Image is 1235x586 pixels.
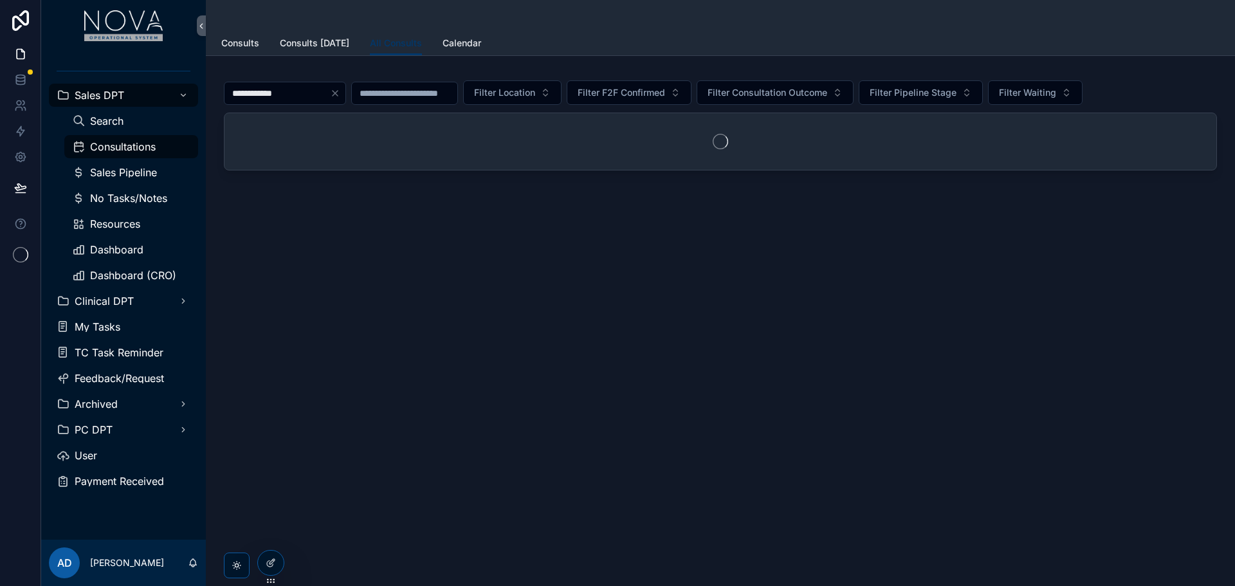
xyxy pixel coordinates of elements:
[64,212,198,235] a: Resources
[49,341,198,364] a: TC Task Reminder
[370,32,422,56] a: All Consults
[49,367,198,390] a: Feedback/Request
[49,84,198,107] a: Sales DPT
[64,187,198,210] a: No Tasks/Notes
[64,161,198,184] a: Sales Pipeline
[221,32,259,57] a: Consults
[859,80,983,105] button: Select Button
[443,37,481,50] span: Calendar
[578,86,665,99] span: Filter F2F Confirmed
[221,37,259,50] span: Consults
[90,270,176,280] span: Dashboard (CRO)
[64,135,198,158] a: Consultations
[49,289,198,313] a: Clinical DPT
[64,109,198,133] a: Search
[90,244,143,255] span: Dashboard
[443,32,481,57] a: Calendar
[49,392,198,416] a: Archived
[75,373,164,383] span: Feedback/Request
[64,264,198,287] a: Dashboard (CRO)
[75,347,163,358] span: TC Task Reminder
[49,418,198,441] a: PC DPT
[75,399,118,409] span: Archived
[567,80,691,105] button: Select Button
[870,86,956,99] span: Filter Pipeline Stage
[57,555,72,571] span: AD
[49,470,198,493] a: Payment Received
[280,37,349,50] span: Consults [DATE]
[463,80,562,105] button: Select Button
[90,556,164,569] p: [PERSON_NAME]
[75,476,164,486] span: Payment Received
[90,167,157,178] span: Sales Pipeline
[280,32,349,57] a: Consults [DATE]
[41,51,206,509] div: scrollable content
[697,80,854,105] button: Select Button
[90,193,167,203] span: No Tasks/Notes
[75,322,120,332] span: My Tasks
[474,86,535,99] span: Filter Location
[75,296,134,306] span: Clinical DPT
[988,80,1083,105] button: Select Button
[708,86,827,99] span: Filter Consultation Outcome
[64,238,198,261] a: Dashboard
[49,315,198,338] a: My Tasks
[330,88,345,98] button: Clear
[370,37,422,50] span: All Consults
[49,444,198,467] a: User
[90,116,123,126] span: Search
[999,86,1056,99] span: Filter Waiting
[75,90,124,100] span: Sales DPT
[75,425,113,435] span: PC DPT
[75,450,97,461] span: User
[90,219,140,229] span: Resources
[90,142,156,152] span: Consultations
[84,10,163,41] img: App logo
